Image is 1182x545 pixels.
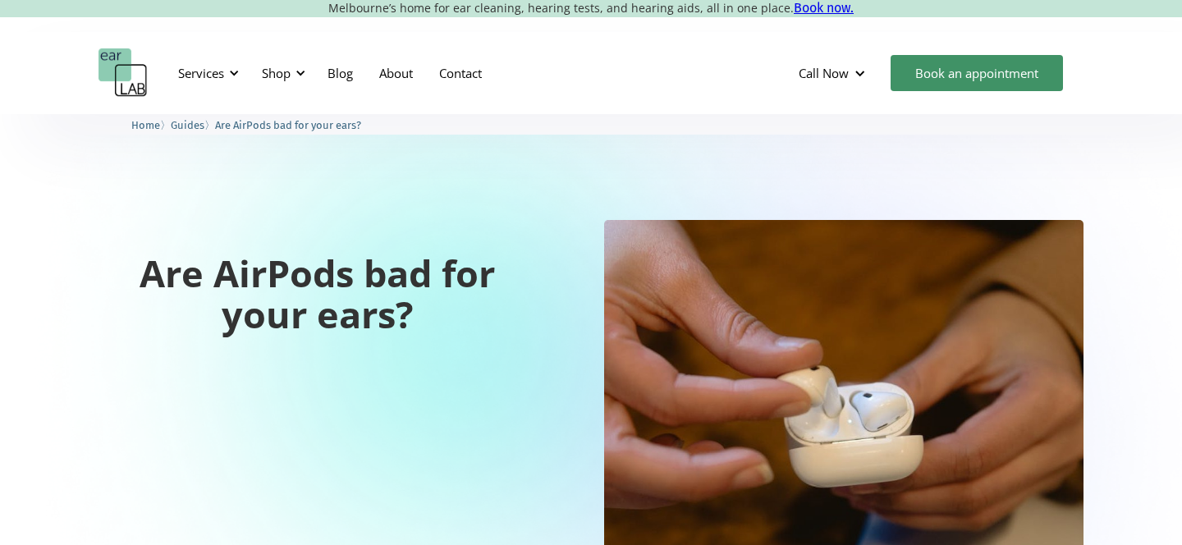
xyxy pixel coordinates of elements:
[252,48,310,98] div: Shop
[171,119,204,131] span: Guides
[98,48,148,98] a: home
[426,49,495,97] a: Contact
[799,65,849,81] div: Call Now
[891,55,1063,91] a: Book an appointment
[215,117,361,132] a: Are AirPods bad for your ears?
[168,48,244,98] div: Services
[262,65,291,81] div: Shop
[171,117,215,134] li: 〉
[786,48,882,98] div: Call Now
[131,117,160,132] a: Home
[178,65,224,81] div: Services
[98,253,535,334] h1: Are AirPods bad for your ears?
[215,119,361,131] span: Are AirPods bad for your ears?
[314,49,366,97] a: Blog
[131,119,160,131] span: Home
[131,117,171,134] li: 〉
[171,117,204,132] a: Guides
[366,49,426,97] a: About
